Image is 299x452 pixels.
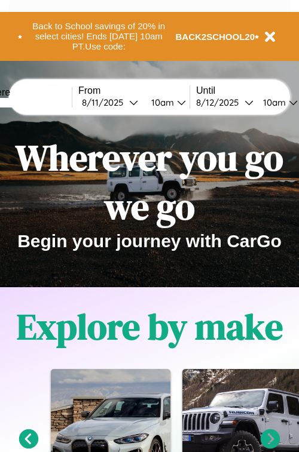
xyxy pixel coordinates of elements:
div: 8 / 11 / 2025 [82,97,129,108]
button: Back to School savings of 20% in select cities! Ends [DATE] 10am PT.Use code: [22,18,176,55]
button: 8/11/2025 [78,96,142,109]
div: 10am [257,97,289,108]
div: 8 / 12 / 2025 [196,97,245,108]
button: 10am [142,96,190,109]
div: 10am [145,97,177,108]
label: From [78,85,190,96]
b: BACK2SCHOOL20 [176,32,255,42]
h1: Explore by make [17,302,283,351]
